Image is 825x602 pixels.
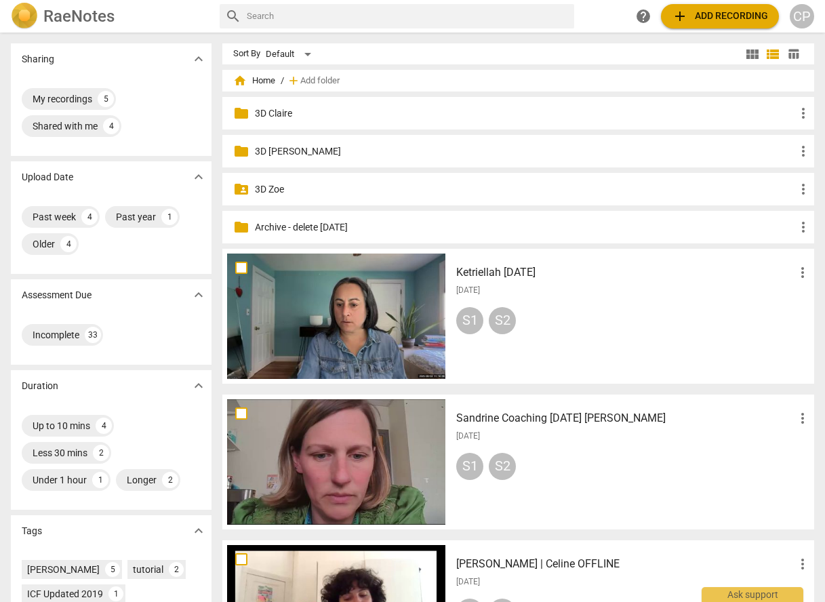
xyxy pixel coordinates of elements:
[33,446,87,460] div: Less 30 mins
[60,236,77,252] div: 4
[133,563,163,576] div: tutorial
[162,472,178,488] div: 2
[489,453,516,480] div: S2
[188,167,209,187] button: Show more
[266,43,316,65] div: Default
[227,254,809,379] a: Ketriellah [DATE][DATE]S1S2
[255,144,795,159] p: 3D Ruth
[281,76,284,86] span: /
[233,49,260,59] div: Sort By
[456,264,794,281] h3: Ketriellah 11 Sept
[27,563,100,576] div: [PERSON_NAME]
[783,44,803,64] button: Table view
[300,76,340,86] span: Add folder
[672,8,688,24] span: add
[233,105,249,121] span: folder
[188,376,209,396] button: Show more
[765,46,781,62] span: view_list
[22,524,42,538] p: Tags
[33,237,55,251] div: Older
[456,307,483,334] div: S1
[188,49,209,69] button: Show more
[33,473,87,487] div: Under 1 hour
[98,91,114,107] div: 5
[795,143,811,159] span: more_vert
[190,169,207,185] span: expand_more
[11,3,209,30] a: LogoRaeNotes
[233,219,249,235] span: folder
[33,328,79,342] div: Incomplete
[96,418,112,434] div: 4
[233,74,247,87] span: home
[33,92,92,106] div: My recordings
[794,556,811,572] span: more_vert
[255,220,795,235] p: Archive - delete in 3 months
[22,170,73,184] p: Upload Date
[190,287,207,303] span: expand_more
[33,210,76,224] div: Past week
[92,472,108,488] div: 1
[190,51,207,67] span: expand_more
[190,378,207,394] span: expand_more
[742,44,763,64] button: Tile view
[233,74,275,87] span: Home
[255,182,795,197] p: 3D Zoe
[33,119,98,133] div: Shared with me
[790,4,814,28] button: CP
[635,8,651,24] span: help
[22,379,58,393] p: Duration
[116,210,156,224] div: Past year
[661,4,779,28] button: Upload
[456,453,483,480] div: S1
[33,419,90,433] div: Up to 10 mins
[233,143,249,159] span: folder
[169,562,184,577] div: 2
[631,4,656,28] a: Help
[93,445,109,461] div: 2
[225,8,241,24] span: search
[43,7,115,26] h2: RaeNotes
[255,106,795,121] p: 3D Claire
[287,74,300,87] span: add
[456,556,794,572] h3: Anne G | Celine OFFLINE
[81,209,98,225] div: 4
[794,410,811,426] span: more_vert
[456,285,480,296] span: [DATE]
[763,44,783,64] button: List view
[127,473,157,487] div: Longer
[795,181,811,197] span: more_vert
[702,587,803,602] div: Ask support
[795,105,811,121] span: more_vert
[105,562,120,577] div: 5
[27,587,103,601] div: ICF Updated 2019
[787,47,800,60] span: table_chart
[794,264,811,281] span: more_vert
[456,410,794,426] h3: Sandrine Coaching 12th May 2025 Isabel
[85,327,101,343] div: 33
[11,3,38,30] img: Logo
[22,52,54,66] p: Sharing
[672,8,768,24] span: Add recording
[744,46,761,62] span: view_module
[247,5,569,27] input: Search
[456,430,480,442] span: [DATE]
[188,285,209,305] button: Show more
[161,209,178,225] div: 1
[227,399,809,525] a: Sandrine Coaching [DATE] [PERSON_NAME][DATE]S1S2
[190,523,207,539] span: expand_more
[108,586,123,601] div: 1
[22,288,92,302] p: Assessment Due
[233,181,249,197] span: folder_shared
[103,118,119,134] div: 4
[188,521,209,541] button: Show more
[489,307,516,334] div: S2
[795,219,811,235] span: more_vert
[456,576,480,588] span: [DATE]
